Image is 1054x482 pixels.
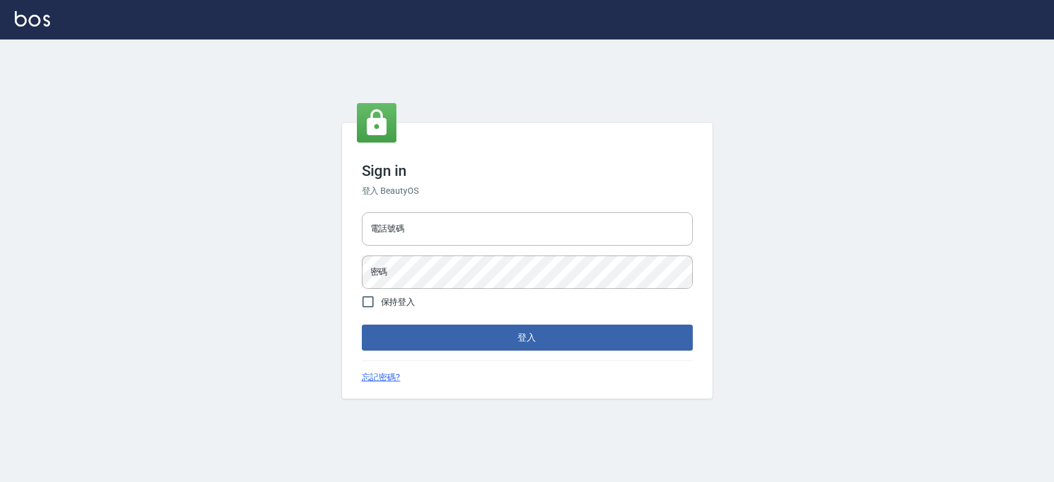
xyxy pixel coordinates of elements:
span: 保持登入 [381,296,416,309]
button: 登入 [362,325,693,351]
h3: Sign in [362,162,693,180]
img: Logo [15,11,50,27]
h6: 登入 BeautyOS [362,185,693,197]
a: 忘記密碼? [362,371,401,384]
